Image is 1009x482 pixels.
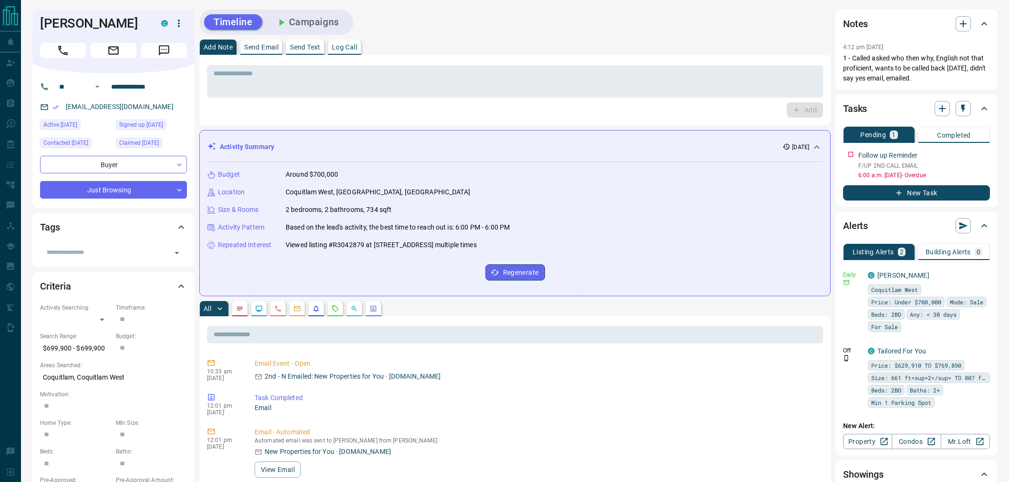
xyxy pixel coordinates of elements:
[900,249,904,255] p: 2
[937,132,971,139] p: Completed
[116,332,187,341] p: Budget:
[332,44,357,50] p: Log Call
[207,437,240,443] p: 12:01 pm
[843,44,884,50] p: 4:12 pm [DATE]
[255,427,819,437] p: Email - Automated
[40,156,187,173] div: Buyer
[40,120,111,133] div: Wed Oct 08 2025
[218,170,240,180] p: Budget
[871,310,901,319] span: Beds: 2BD
[266,14,349,30] button: Campaigns
[40,361,187,370] p: Areas Searched:
[43,138,88,148] span: Contacted [DATE]
[207,409,240,416] p: [DATE]
[218,187,245,197] p: Location
[255,393,819,403] p: Task Completed
[141,43,187,58] span: Message
[871,322,898,331] span: For Sale
[40,303,111,312] p: Actively Searching:
[877,347,926,355] a: Tailored For You
[858,161,990,170] p: F/UP 2ND CALL EMAIL
[843,271,862,279] p: Daily
[265,447,391,457] p: New Properties for You · [DOMAIN_NAME]
[40,16,147,31] h1: [PERSON_NAME]
[204,44,233,50] p: Add Note
[116,447,187,456] p: Baths:
[207,375,240,382] p: [DATE]
[792,143,809,151] p: [DATE]
[843,101,867,116] h2: Tasks
[236,305,244,312] svg: Notes
[370,305,377,312] svg: Agent Actions
[40,341,111,356] p: $699,900 - $699,900
[871,285,918,294] span: Coquitlam West
[161,20,168,27] div: condos.ca
[207,138,823,156] div: Activity Summary[DATE]
[204,305,211,312] p: All
[116,138,187,151] div: Thu Oct 09 2025
[116,419,187,427] p: Min Size:
[843,218,868,233] h2: Alerts
[265,372,441,382] p: 2nd - N Emailed: New Properties for You · [DOMAIN_NAME]
[843,421,990,431] p: New Alert:
[843,467,884,482] h2: Showings
[843,97,990,120] div: Tasks
[40,419,111,427] p: Home Type:
[204,14,262,30] button: Timeline
[286,240,477,250] p: Viewed listing #R3042879 at [STREET_ADDRESS] multiple times
[43,120,77,130] span: Active [DATE]
[871,361,961,370] span: Price: $629,910 TO $769,890
[40,216,187,239] div: Tags
[843,214,990,237] div: Alerts
[40,390,187,399] p: Motivation:
[40,43,86,58] span: Call
[40,275,187,298] div: Criteria
[858,171,990,180] p: 6:00 a.m. [DATE] - Overdue
[910,385,940,395] span: Baths: 2+
[871,398,931,407] span: Min 1 Parking Spot
[941,434,990,449] a: Mr.Loft
[286,187,470,197] p: Coquitlam West, [GEOGRAPHIC_DATA], [GEOGRAPHIC_DATA]
[331,305,339,312] svg: Requests
[843,355,850,361] svg: Push Notification Only
[871,385,901,395] span: Beds: 2BD
[207,443,240,450] p: [DATE]
[40,370,187,385] p: Coquitlam, Coquitlam West
[843,434,892,449] a: Property
[843,279,850,286] svg: Email
[892,434,941,449] a: Condos
[286,222,510,232] p: Based on the lead's activity, the best time to reach out is: 6:00 PM - 6:00 PM
[255,305,263,312] svg: Lead Browsing Activity
[92,81,103,92] button: Open
[868,348,875,354] div: condos.ca
[66,103,174,110] a: [EMAIL_ADDRESS][DOMAIN_NAME]
[244,44,278,50] p: Send Email
[290,44,320,50] p: Send Text
[871,373,987,382] span: Size: 661 ft<sup>2</sup> TO 807 ft<sup>2</sup>
[858,151,917,161] p: Follow up Reminder
[207,402,240,409] p: 12:01 pm
[871,297,941,307] span: Price: Under $700,000
[40,279,71,294] h2: Criteria
[293,305,301,312] svg: Emails
[40,332,111,341] p: Search Range:
[853,249,894,255] p: Listing Alerts
[877,271,929,279] a: [PERSON_NAME]
[860,131,886,138] p: Pending
[170,246,184,260] button: Open
[843,185,990,201] button: New Task
[218,205,259,215] p: Size & Rooms
[843,12,990,35] div: Notes
[116,303,187,312] p: Timeframe:
[892,131,896,138] p: 1
[255,359,819,369] p: Email Event - Open
[220,142,274,152] p: Activity Summary
[40,138,111,151] div: Thu Oct 09 2025
[926,249,971,255] p: Building Alerts
[868,272,875,279] div: condos.ca
[255,437,819,444] p: Automated email was sent to [PERSON_NAME] from [PERSON_NAME]
[843,346,862,355] p: Off
[119,120,163,130] span: Signed up [DATE]
[218,222,265,232] p: Activity Pattern
[843,53,990,83] p: 1 - Called asked who then why, English not that proficient, wants to be called back [DATE], didn'...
